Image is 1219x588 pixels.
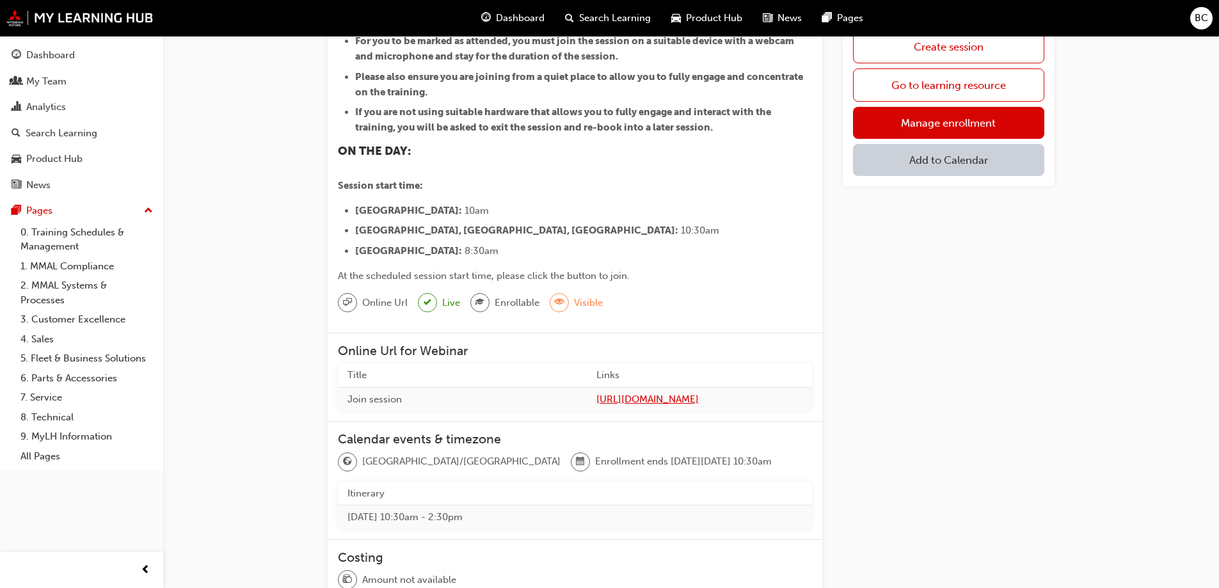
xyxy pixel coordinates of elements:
button: Add to Calendar [853,143,1044,175]
td: [DATE] 10:30am - 2:30pm [338,505,812,529]
span: News [777,11,802,26]
span: [GEOGRAPHIC_DATA]: [355,245,462,257]
a: [URL][DOMAIN_NAME] [596,392,802,407]
span: graduationCap-icon [475,294,484,311]
span: money-icon [343,571,352,588]
span: Session start time: [338,180,423,191]
div: News [26,178,51,193]
span: Enrollable [495,296,539,310]
span: Amount not available [362,573,456,587]
th: Itinerary [338,482,812,505]
a: guage-iconDashboard [471,5,555,31]
span: car-icon [12,154,21,165]
span: Pages [837,11,863,26]
span: At the scheduled session start time, please click the button to join. [338,270,630,282]
span: chart-icon [12,102,21,113]
span: Join session [347,393,402,405]
span: If you are not using suitable hardware that allows you to fully engage and interact with the trai... [355,106,773,133]
span: prev-icon [141,562,150,578]
a: My Team [5,70,158,93]
span: Live [442,296,460,310]
a: 6. Parts & Accessories [15,369,158,388]
button: Pages [5,199,158,223]
a: 0. Training Schedules & Management [15,223,158,257]
h3: Calendar events & timezone [338,432,812,447]
button: BC [1190,7,1213,29]
span: 8:30am [465,245,498,257]
a: Go to learning resource [853,68,1044,101]
h3: Costing [338,550,812,565]
img: mmal [6,10,154,26]
span: Online Url [362,296,408,310]
span: Visible [574,296,603,310]
a: Product Hub [5,147,158,171]
div: Analytics [26,100,66,115]
a: 9. MyLH Information [15,427,158,447]
span: guage-icon [12,50,21,61]
span: car-icon [671,10,681,26]
span: news-icon [12,180,21,191]
span: tick-icon [424,295,431,311]
a: 2. MMAL Systems & Processes [15,276,158,310]
span: Enrollment ends [DATE][DATE] 10:30am [595,454,772,469]
a: search-iconSearch Learning [555,5,661,31]
span: pages-icon [12,205,21,217]
div: Product Hub [26,152,83,166]
a: News [5,173,158,197]
span: Dashboard [496,11,545,26]
th: Title [338,363,587,387]
a: Analytics [5,95,158,119]
span: Product Hub [686,11,742,26]
a: 4. Sales [15,330,158,349]
span: 10:30am [681,225,719,236]
th: Links [587,363,812,387]
a: 7. Service [15,388,158,408]
a: Dashboard [5,44,158,67]
span: search-icon [565,10,574,26]
h3: Online Url for Webinar [338,344,812,358]
span: [GEOGRAPHIC_DATA]/[GEOGRAPHIC_DATA] [362,454,561,469]
a: car-iconProduct Hub [661,5,753,31]
a: Search Learning [5,122,158,145]
span: BC [1195,11,1208,26]
span: search-icon [12,128,20,139]
a: Create session [853,29,1044,63]
span: up-icon [144,203,153,219]
button: DashboardMy TeamAnalyticsSearch LearningProduct HubNews [5,41,158,199]
span: news-icon [763,10,772,26]
a: 3. Customer Excellence [15,310,158,330]
span: Search Learning [579,11,651,26]
div: Dashboard [26,48,75,63]
span: 10am [465,205,489,216]
span: eye-icon [555,294,564,311]
a: pages-iconPages [812,5,873,31]
span: [GEOGRAPHIC_DATA]: [355,205,462,216]
a: Manage enrollment [853,106,1044,138]
span: Please also ensure you are joining from a quiet place to allow you to fully engage and concentrat... [355,71,805,98]
span: calendar-icon [576,454,585,470]
span: [GEOGRAPHIC_DATA], [GEOGRAPHIC_DATA], [GEOGRAPHIC_DATA]: [355,225,678,236]
a: 5. Fleet & Business Solutions [15,349,158,369]
span: ON THE DAY: [338,144,411,158]
div: Search Learning [26,126,97,141]
span: people-icon [12,76,21,88]
span: sessionType_ONLINE_URL-icon [343,294,352,311]
a: 1. MMAL Compliance [15,257,158,276]
a: All Pages [15,447,158,466]
a: news-iconNews [753,5,812,31]
span: globe-icon [343,454,352,470]
span: guage-icon [481,10,491,26]
a: 8. Technical [15,408,158,427]
div: Pages [26,203,52,218]
span: pages-icon [822,10,832,26]
div: My Team [26,74,67,89]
